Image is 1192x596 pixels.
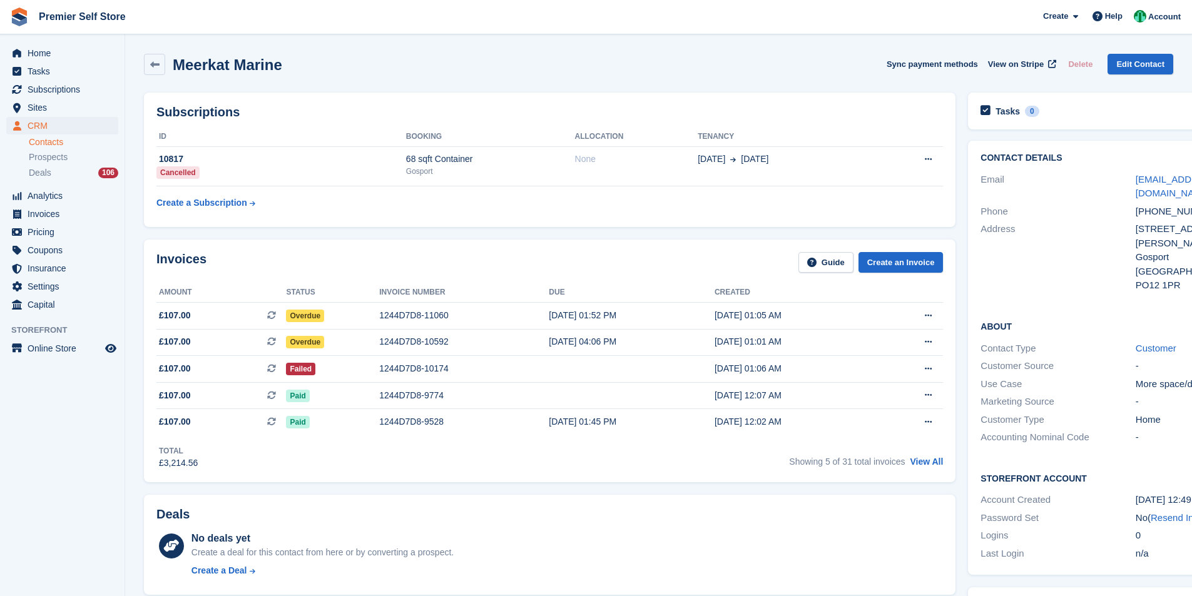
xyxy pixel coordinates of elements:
div: 1244D7D8-9774 [379,389,549,402]
a: Preview store [103,341,118,356]
div: Customer Type [981,413,1135,427]
span: Subscriptions [28,81,103,98]
span: Home [28,44,103,62]
div: [DATE] 12:07 AM [715,389,879,402]
span: Coupons [28,241,103,259]
a: menu [6,340,118,357]
div: 1244D7D8-10592 [379,335,549,348]
a: menu [6,241,118,259]
div: Password Set [981,511,1135,525]
h2: Tasks [996,106,1020,117]
span: Create [1043,10,1068,23]
div: Account Created [981,493,1135,507]
img: Peter Pring [1134,10,1146,23]
a: menu [6,63,118,80]
span: [DATE] [698,153,725,166]
span: Capital [28,296,103,313]
span: Storefront [11,324,125,336]
div: Gosport [406,166,575,177]
div: Create a Subscription [156,196,247,210]
a: menu [6,81,118,98]
div: Accounting Nominal Code [981,430,1135,445]
span: Help [1105,10,1123,23]
span: Analytics [28,187,103,205]
span: £107.00 [159,415,191,428]
div: Last Login [981,547,1135,561]
div: Create a deal for this contact from here or by converting a prospect. [191,546,454,559]
a: menu [6,260,118,277]
div: Phone [981,205,1135,219]
span: View on Stripe [988,58,1044,71]
img: stora-icon-8386f47178a22dfd0bd8f6a31ec36ba5ce8667c1dd55bd0f319d3a0aa187defe.svg [10,8,29,26]
span: Pricing [28,223,103,241]
h2: Invoices [156,252,206,273]
div: 0 [1025,106,1039,117]
span: Showing 5 of 31 total invoices [789,457,905,467]
a: View on Stripe [983,54,1059,74]
button: Delete [1063,54,1098,74]
a: Customer [1136,343,1176,353]
th: Due [549,283,715,303]
a: Guide [798,252,853,273]
div: 68 sqft Container [406,153,575,166]
span: Paid [286,416,309,428]
div: Email [981,173,1135,201]
th: ID [156,127,406,147]
span: £107.00 [159,335,191,348]
div: [DATE] 01:52 PM [549,309,715,322]
div: [DATE] 01:01 AM [715,335,879,348]
div: [DATE] 01:45 PM [549,415,715,428]
span: Invoices [28,205,103,223]
div: 1244D7D8-11060 [379,309,549,322]
a: Edit Contact [1108,54,1173,74]
div: No deals yet [191,531,454,546]
span: Failed [286,363,315,375]
div: [DATE] 01:06 AM [715,362,879,375]
span: Sites [28,99,103,116]
th: Created [715,283,879,303]
div: 1244D7D8-9528 [379,415,549,428]
span: Paid [286,390,309,402]
div: Use Case [981,377,1135,391]
a: Create a Deal [191,564,454,577]
span: Deals [29,167,51,179]
a: Create an Invoice [858,252,944,273]
div: 1244D7D8-10174 [379,362,549,375]
span: [DATE] [741,153,768,166]
span: Account [1148,11,1181,23]
a: menu [6,278,118,295]
a: menu [6,117,118,134]
a: menu [6,296,118,313]
th: Status [286,283,379,303]
div: [DATE] 04:06 PM [549,335,715,348]
th: Amount [156,283,286,303]
span: Settings [28,278,103,295]
a: menu [6,99,118,116]
h2: Meerkat Marine [173,56,282,73]
div: Address [981,222,1135,293]
a: menu [6,205,118,223]
a: View All [910,457,943,467]
a: menu [6,187,118,205]
div: £3,214.56 [159,457,198,470]
span: £107.00 [159,389,191,402]
span: Online Store [28,340,103,357]
div: Customer Source [981,359,1135,373]
a: Prospects [29,151,118,164]
div: Total [159,445,198,457]
h2: Subscriptions [156,105,943,119]
span: CRM [28,117,103,134]
div: Create a Deal [191,564,247,577]
th: Allocation [575,127,698,147]
a: Contacts [29,136,118,148]
span: £107.00 [159,309,191,322]
h2: Deals [156,507,190,522]
div: None [575,153,698,166]
span: Tasks [28,63,103,80]
div: 106 [98,168,118,178]
div: 10817 [156,153,406,166]
a: Deals 106 [29,166,118,179]
div: Marketing Source [981,395,1135,409]
span: Insurance [28,260,103,277]
a: Create a Subscription [156,191,255,215]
